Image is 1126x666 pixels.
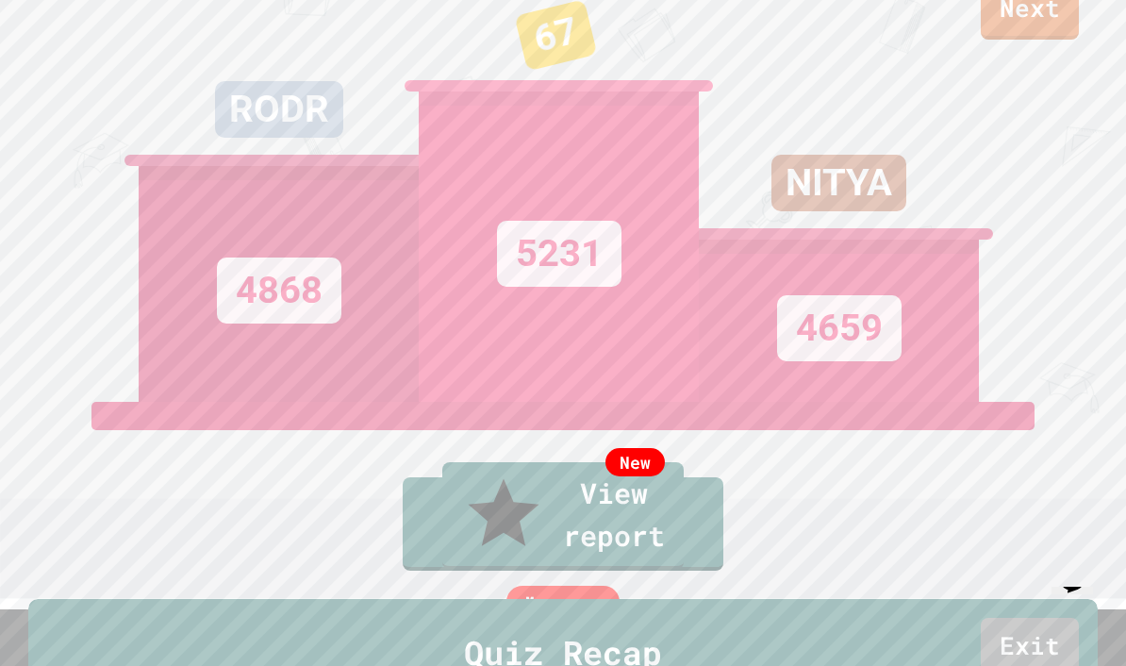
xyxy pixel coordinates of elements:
div: NITYA [771,155,906,211]
div: 5231 [497,221,621,287]
a: View report [442,462,684,570]
div: My score [506,586,620,618]
div: 4868 [217,258,341,324]
div: 4659 [777,295,902,361]
div: RODR [215,81,343,138]
iframe: chat widget [1044,587,1107,647]
div: New [605,448,665,476]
